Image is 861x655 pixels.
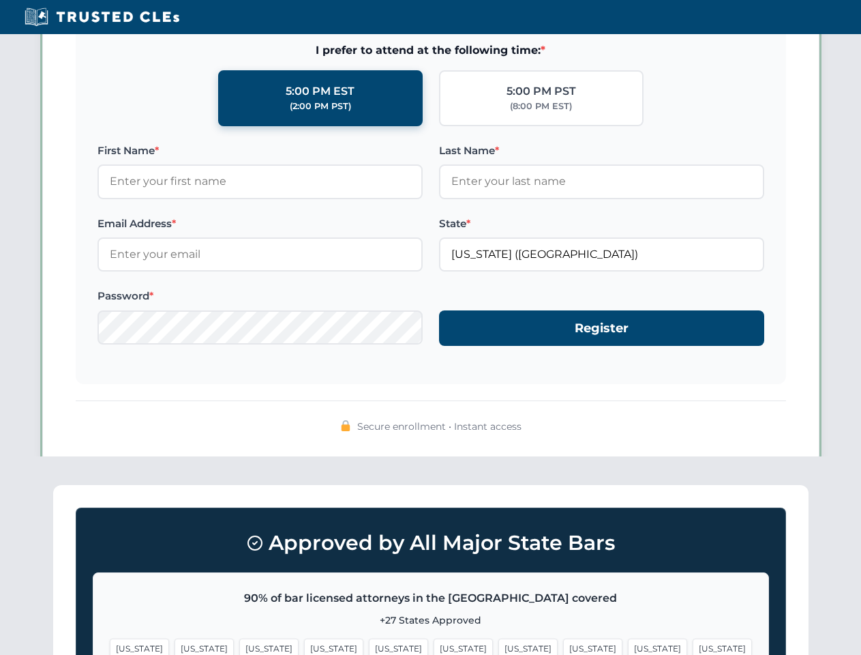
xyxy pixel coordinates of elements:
[439,143,764,159] label: Last Name
[357,419,522,434] span: Secure enrollment • Instant access
[340,420,351,431] img: 🔒
[439,310,764,347] button: Register
[439,216,764,232] label: State
[507,83,576,100] div: 5:00 PM PST
[97,164,423,199] input: Enter your first name
[110,613,752,628] p: +27 States Approved
[97,216,423,232] label: Email Address
[97,42,764,59] span: I prefer to attend at the following time:
[510,100,572,113] div: (8:00 PM EST)
[93,525,769,562] h3: Approved by All Major State Bars
[290,100,351,113] div: (2:00 PM PST)
[97,288,423,304] label: Password
[97,143,423,159] label: First Name
[110,589,752,607] p: 90% of bar licensed attorneys in the [GEOGRAPHIC_DATA] covered
[20,7,183,27] img: Trusted CLEs
[439,237,764,272] input: California (CA)
[97,237,423,272] input: Enter your email
[439,164,764,199] input: Enter your last name
[286,83,354,100] div: 5:00 PM EST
